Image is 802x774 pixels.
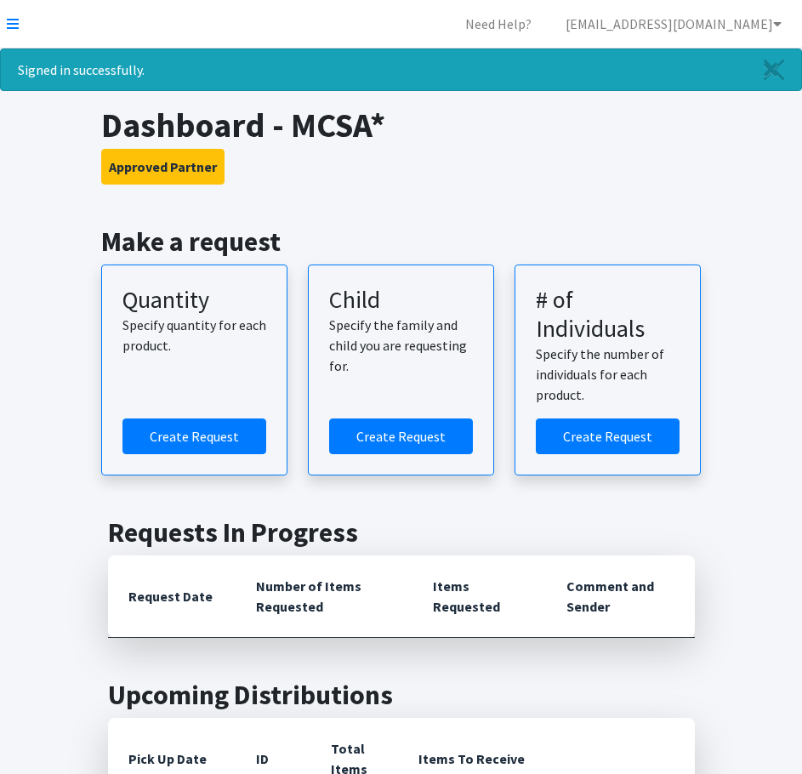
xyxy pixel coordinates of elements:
[108,516,695,549] h2: Requests In Progress
[101,225,701,258] h2: Make a request
[122,286,266,315] h3: Quantity
[536,344,680,405] p: Specify the number of individuals for each product.
[747,49,801,90] a: Close
[122,315,266,356] p: Specify quantity for each product.
[329,418,473,454] a: Create a request for a child or family
[108,679,695,711] h2: Upcoming Distributions
[452,7,545,41] a: Need Help?
[536,286,680,343] h3: # of Individuals
[108,555,236,638] th: Request Date
[101,105,701,145] h1: Dashboard - MCSA*
[546,555,695,638] th: Comment and Sender
[329,315,473,376] p: Specify the family and child you are requesting for.
[236,555,413,638] th: Number of Items Requested
[122,418,266,454] a: Create a request by quantity
[412,555,546,638] th: Items Requested
[329,286,473,315] h3: Child
[536,418,680,454] a: Create a request by number of individuals
[101,149,225,185] button: Approved Partner
[552,7,795,41] a: [EMAIL_ADDRESS][DOMAIN_NAME]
